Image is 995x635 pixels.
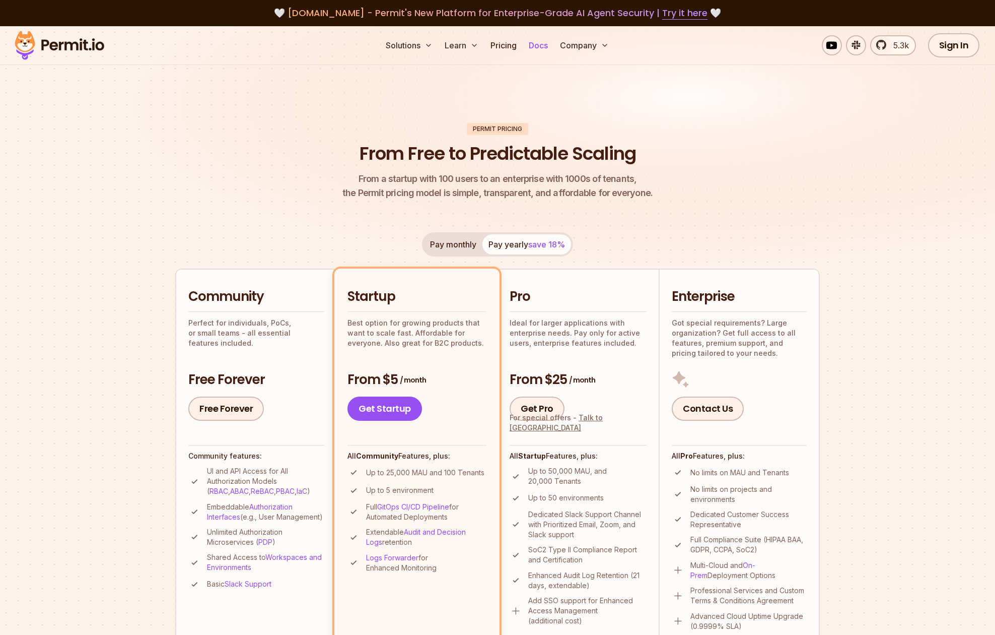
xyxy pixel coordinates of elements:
p: Up to 50 environments [528,493,604,503]
a: PBAC [276,487,295,495]
strong: Startup [518,452,546,460]
a: Contact Us [672,397,744,421]
p: Advanced Cloud Uptime Upgrade (0.9999% SLA) [690,611,807,631]
a: 5.3k [870,35,916,55]
a: Logs Forwarder [366,553,418,562]
p: Shared Access to [207,552,324,573]
p: Best option for growing products that want to scale fast. Affordable for everyone. Also great for... [347,318,486,348]
p: Dedicated Customer Success Representative [690,510,807,530]
h4: Community features: [188,451,324,461]
span: / month [400,375,426,385]
p: Ideal for larger applications with enterprise needs. Pay only for active users, enterprise featur... [510,318,647,348]
h1: From Free to Predictable Scaling [360,141,636,166]
p: Add SSO support for Enhanced Access Management (additional cost) [528,596,647,626]
a: ReBAC [251,487,274,495]
a: Get Startup [347,397,422,421]
h2: Startup [347,288,486,306]
p: No limits on MAU and Tenants [690,468,789,478]
a: IaC [297,487,307,495]
p: Perfect for individuals, PoCs, or small teams - all essential features included. [188,318,324,348]
p: Full Compliance Suite (HIPAA BAA, GDPR, CCPA, SoC2) [690,535,807,555]
p: Up to 25,000 MAU and 100 Tenants [366,468,484,478]
p: for Enhanced Monitoring [366,553,486,573]
h2: Enterprise [672,288,807,306]
button: Pay monthly [424,234,482,255]
h3: Free Forever [188,371,324,389]
p: Dedicated Slack Support Channel with Prioritized Email, Zoom, and Slack support [528,510,647,540]
p: Up to 50,000 MAU, and 20,000 Tenants [528,466,647,486]
p: Embeddable (e.g., User Management) [207,502,324,522]
strong: Pro [680,452,693,460]
h2: Community [188,288,324,306]
h3: From $25 [510,371,647,389]
a: Free Forever [188,397,264,421]
a: RBAC [209,487,228,495]
button: Company [556,35,613,55]
span: From a startup with 100 users to an enterprise with 1000s of tenants, [342,172,653,186]
a: PDP [258,538,272,546]
strong: Community [356,452,398,460]
p: the Permit pricing model is simple, transparent, and affordable for everyone. [342,172,653,200]
h4: All Features, plus: [347,451,486,461]
div: For special offers - [510,413,647,433]
div: 🤍 🤍 [24,6,971,20]
p: Extendable retention [366,527,486,547]
a: On-Prem [690,561,755,580]
span: [DOMAIN_NAME] - Permit's New Platform for Enterprise-Grade AI Agent Security | [288,7,707,19]
img: Permit logo [10,28,109,62]
p: No limits on projects and environments [690,484,807,504]
a: Audit and Decision Logs [366,528,466,546]
p: Full for Automated Deployments [366,502,486,522]
a: GitOps CI/CD Pipeline [377,502,449,511]
span: / month [569,375,595,385]
a: Docs [525,35,552,55]
p: Got special requirements? Large organization? Get full access to all features, premium support, a... [672,318,807,358]
a: Get Pro [510,397,564,421]
button: Solutions [382,35,437,55]
h2: Pro [510,288,647,306]
p: Up to 5 environment [366,485,434,495]
p: Multi-Cloud and Deployment Options [690,560,807,581]
a: Sign In [928,33,980,57]
h4: All Features, plus: [510,451,647,461]
h3: From $5 [347,371,486,389]
h4: All Features, plus: [672,451,807,461]
a: Slack Support [225,580,271,588]
button: Learn [441,35,482,55]
p: UI and API Access for All Authorization Models ( , , , , ) [207,466,324,496]
a: Pricing [486,35,521,55]
a: ABAC [230,487,249,495]
a: Try it here [662,7,707,20]
p: Basic [207,579,271,589]
p: Unlimited Authorization Microservices ( ) [207,527,324,547]
a: Authorization Interfaces [207,502,293,521]
span: 5.3k [887,39,909,51]
p: SoC2 Type II Compliance Report and Certification [528,545,647,565]
div: Permit Pricing [467,123,528,135]
p: Enhanced Audit Log Retention (21 days, extendable) [528,570,647,591]
p: Professional Services and Custom Terms & Conditions Agreement [690,586,807,606]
